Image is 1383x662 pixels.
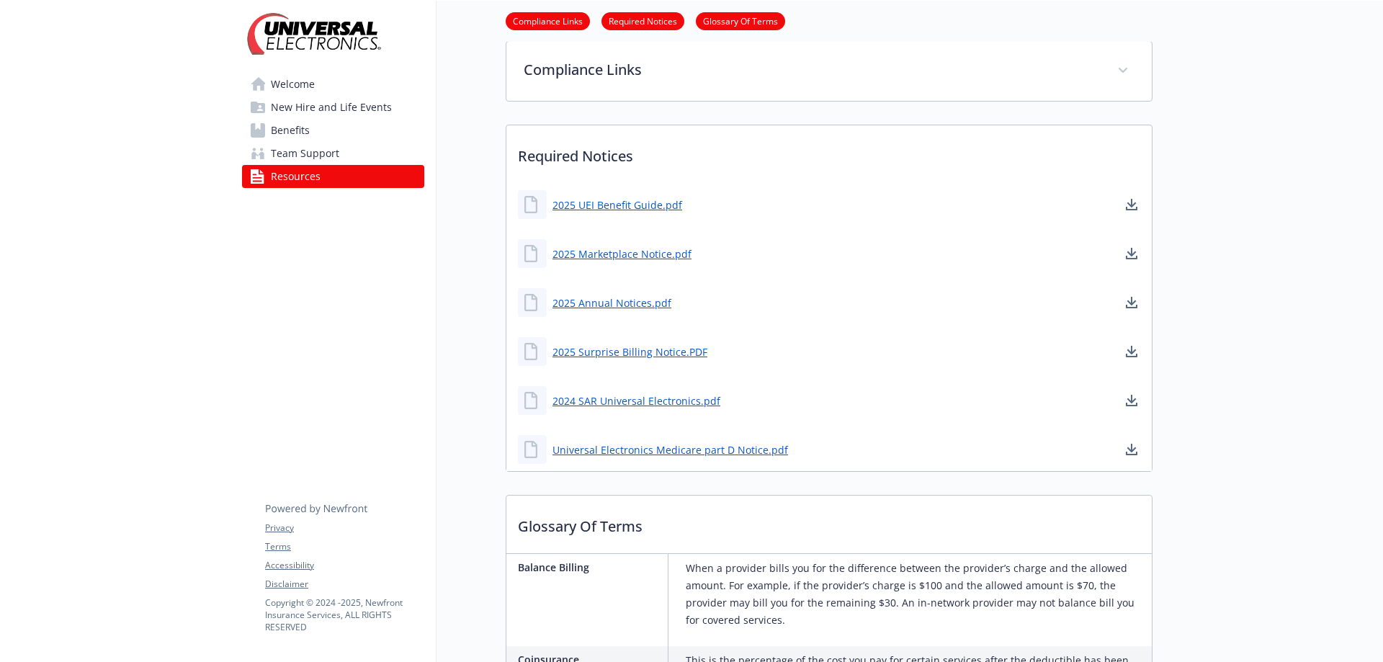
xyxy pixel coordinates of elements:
a: download document [1123,392,1140,409]
a: 2025 Surprise Billing Notice.PDF [552,344,707,359]
a: 2025 Marketplace Notice.pdf [552,246,691,261]
a: Universal Electronics Medicare part D Notice.pdf [552,442,788,457]
a: download document [1123,294,1140,311]
a: download document [1123,245,1140,262]
p: Glossary Of Terms [506,496,1152,549]
span: Welcome [271,73,315,96]
span: New Hire and Life Events [271,96,392,119]
a: Compliance Links [506,14,590,27]
a: Required Notices [601,14,684,27]
a: Welcome [242,73,424,96]
a: Disclaimer [265,578,424,591]
div: Compliance Links [506,42,1152,101]
p: Copyright © 2024 - 2025 , Newfront Insurance Services, ALL RIGHTS RESERVED [265,596,424,633]
a: download document [1123,441,1140,458]
a: Team Support [242,142,424,165]
p: Compliance Links [524,59,1100,81]
p: Required Notices [506,125,1152,179]
span: Team Support [271,142,339,165]
a: 2025 UEI Benefit Guide.pdf [552,197,682,213]
p: Balance Billing [518,560,662,575]
p: When a provider bills you for the difference between the provider’s charge and the allowed amount... [686,560,1146,629]
a: Resources [242,165,424,188]
a: Accessibility [265,559,424,572]
a: download document [1123,196,1140,213]
a: 2025 Annual Notices.pdf [552,295,671,310]
a: Benefits [242,119,424,142]
span: Benefits [271,119,310,142]
a: 2024 SAR Universal Electronics.pdf [552,393,720,408]
a: Glossary Of Terms [696,14,785,27]
span: Resources [271,165,321,188]
a: Privacy [265,522,424,534]
a: download document [1123,343,1140,360]
a: New Hire and Life Events [242,96,424,119]
a: Terms [265,540,424,553]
